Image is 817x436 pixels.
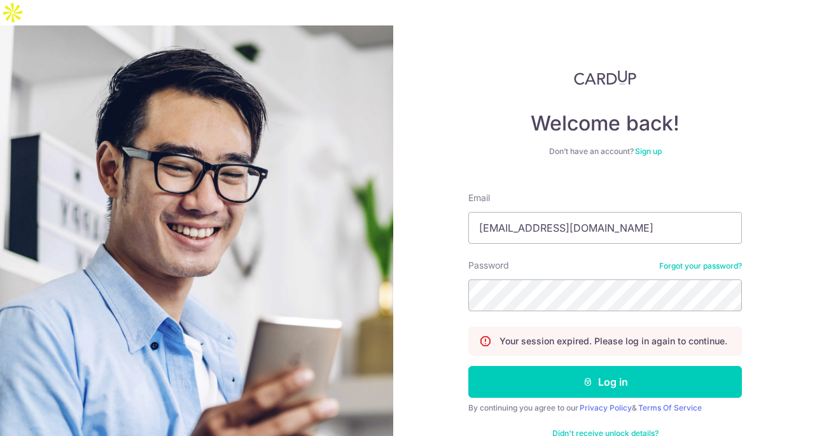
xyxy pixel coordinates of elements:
button: Log in [468,366,742,398]
a: Terms Of Service [638,403,702,412]
label: Email [468,192,490,204]
img: CardUp Logo [574,70,636,85]
div: By continuing you agree to our & [468,403,742,413]
input: Enter your Email [468,212,742,244]
a: Sign up [635,146,662,156]
h4: Welcome back! [468,111,742,136]
label: Password [468,259,509,272]
p: Your session expired. Please log in again to continue. [499,335,727,348]
a: Forgot your password? [659,261,742,271]
a: Privacy Policy [580,403,632,412]
div: Don’t have an account? [468,146,742,157]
